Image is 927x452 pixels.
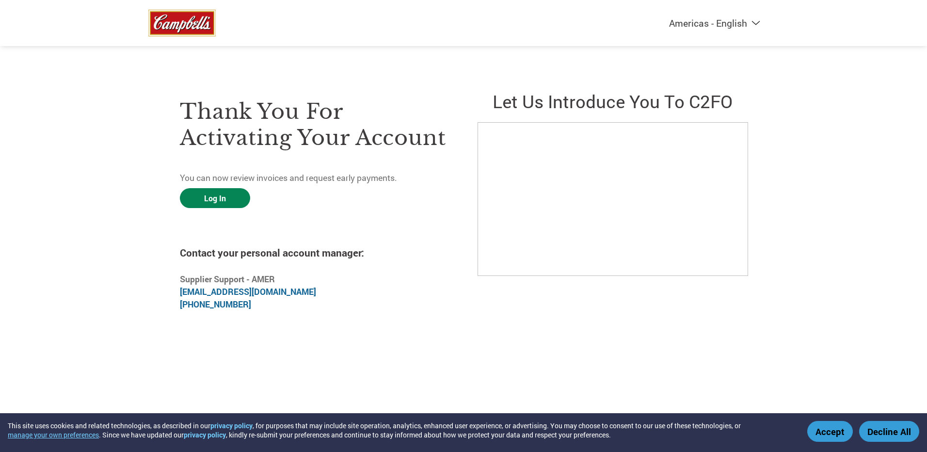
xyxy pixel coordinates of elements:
p: You can now review invoices and request early payments. [180,172,449,184]
div: This site uses cookies and related technologies, as described in our , for purposes that may incl... [8,421,793,439]
b: Supplier Support - AMER [180,274,275,285]
a: privacy policy [210,421,253,430]
button: manage your own preferences [8,430,99,439]
img: Campbell’s [148,10,216,36]
h4: Contact your personal account manager: [180,246,449,259]
iframe: C2FO Introduction Video [478,122,748,276]
button: Accept [807,421,853,442]
button: Decline All [859,421,919,442]
h3: Thank you for activating your account [180,98,449,151]
a: Log In [180,188,250,208]
a: [EMAIL_ADDRESS][DOMAIN_NAME] [180,286,316,297]
a: privacy policy [184,430,226,439]
h2: Let us introduce you to C2FO [478,89,747,113]
a: [PHONE_NUMBER] [180,299,251,310]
